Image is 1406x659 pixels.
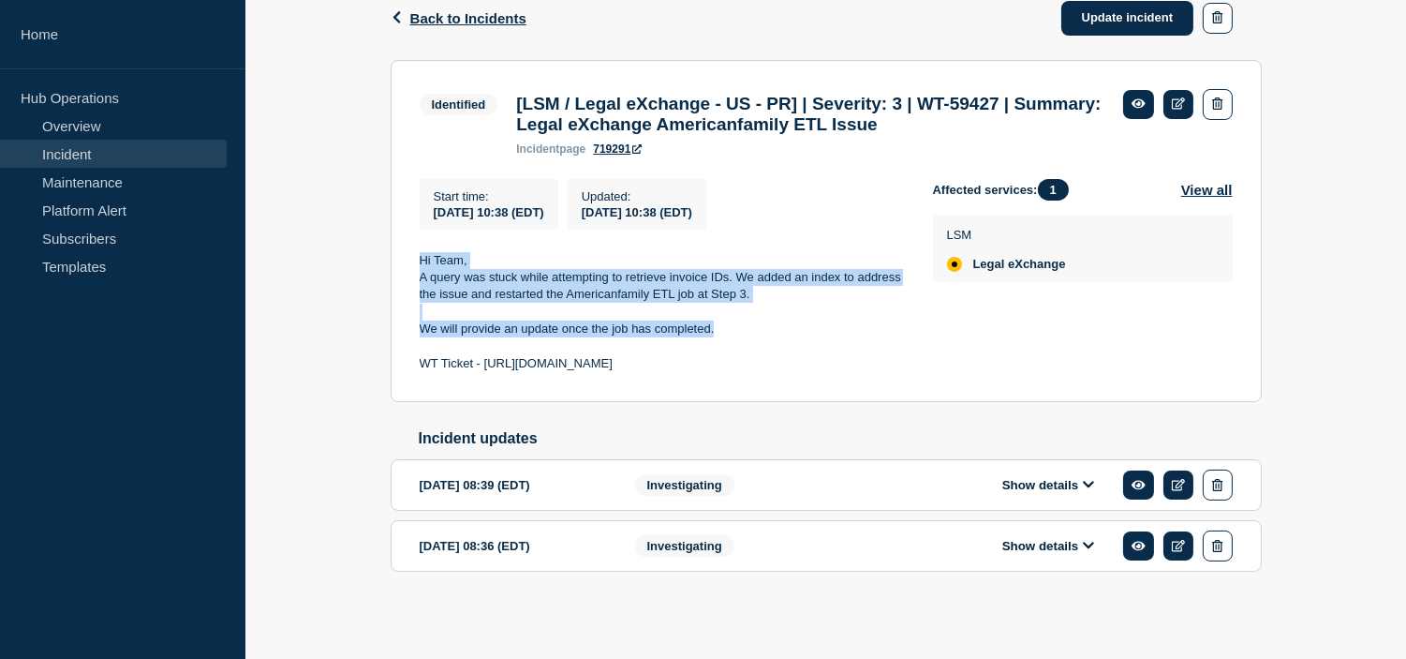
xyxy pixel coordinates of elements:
a: Update incident [1061,1,1194,36]
span: Investigating [635,474,734,496]
button: Show details [997,538,1100,554]
p: A query was stuck while attempting to retrieve invoice IDs. We added an index to address the issu... [420,269,903,304]
span: Identified [420,94,498,115]
span: Affected services: [933,179,1078,201]
p: Hi Team, [420,252,903,269]
a: 719291 [593,142,642,156]
button: View all [1181,179,1233,201]
span: Legal eXchange [973,257,1066,272]
p: page [516,142,585,156]
span: incident [516,142,559,156]
p: LSM [947,228,1066,242]
h3: [LSM / Legal eXchange - US - PR] | Severity: 3 | WT-59427 | Summary: Legal eXchange Americanfamil... [516,94,1104,135]
button: Show details [997,477,1100,493]
span: Back to Incidents [410,10,526,26]
span: Investigating [635,535,734,557]
p: WT Ticket - [URL][DOMAIN_NAME] [420,355,903,372]
p: Start time : [434,189,544,203]
h2: Incident updates [419,430,1262,447]
span: 1 [1038,179,1069,201]
button: Back to Incidents [391,10,526,26]
p: We will provide an update once the job has completed. [420,321,903,337]
div: affected [947,257,962,272]
div: [DATE] 08:39 (EDT) [420,470,607,501]
p: Updated : [582,189,692,203]
span: [DATE] 10:38 (EDT) [434,205,544,219]
div: [DATE] 08:36 (EDT) [420,531,607,562]
div: [DATE] 10:38 (EDT) [582,203,692,219]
